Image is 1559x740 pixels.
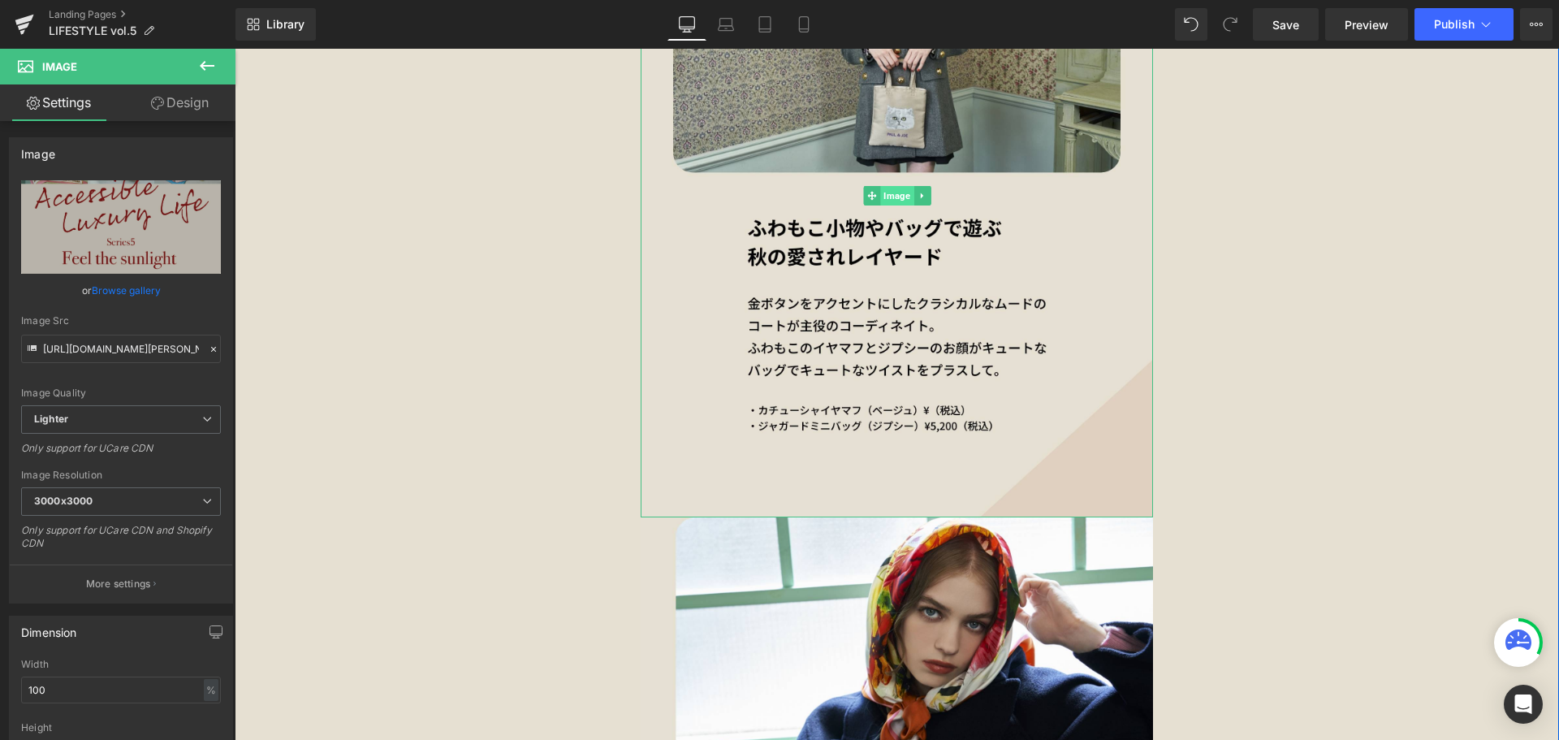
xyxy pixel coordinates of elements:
[10,565,232,603] button: More settings
[1175,8,1207,41] button: Undo
[34,413,68,425] b: Lighter
[21,470,221,481] div: Image Resolution
[266,17,304,32] span: Library
[121,84,239,121] a: Design
[1504,685,1543,724] div: Open Intercom Messenger
[21,722,221,734] div: Height
[21,617,77,639] div: Dimension
[204,679,218,701] div: %
[21,677,221,703] input: auto
[21,524,221,560] div: Only support for UCare CDN and Shopify CDN
[86,577,151,591] p: More settings
[21,442,221,465] div: Only support for UCare CDN
[21,335,221,363] input: Link
[1520,8,1553,41] button: More
[21,138,55,161] div: Image
[21,387,221,399] div: Image Quality
[21,282,221,299] div: or
[21,315,221,327] div: Image Src
[1325,8,1408,41] a: Preview
[1272,16,1299,33] span: Save
[34,495,93,507] b: 3000x3000
[1345,16,1388,33] span: Preview
[1414,8,1514,41] button: Publish
[745,8,784,41] a: Tablet
[235,8,316,41] a: New Library
[646,137,679,157] span: Image
[1434,18,1475,31] span: Publish
[92,276,161,305] a: Browse gallery
[784,8,823,41] a: Mobile
[706,8,745,41] a: Laptop
[667,8,706,41] a: Desktop
[42,60,77,73] span: Image
[21,659,221,670] div: Width
[49,8,235,21] a: Landing Pages
[1214,8,1246,41] button: Redo
[49,24,136,37] span: LIFESTYLE vol.5
[679,137,696,157] a: Expand / Collapse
